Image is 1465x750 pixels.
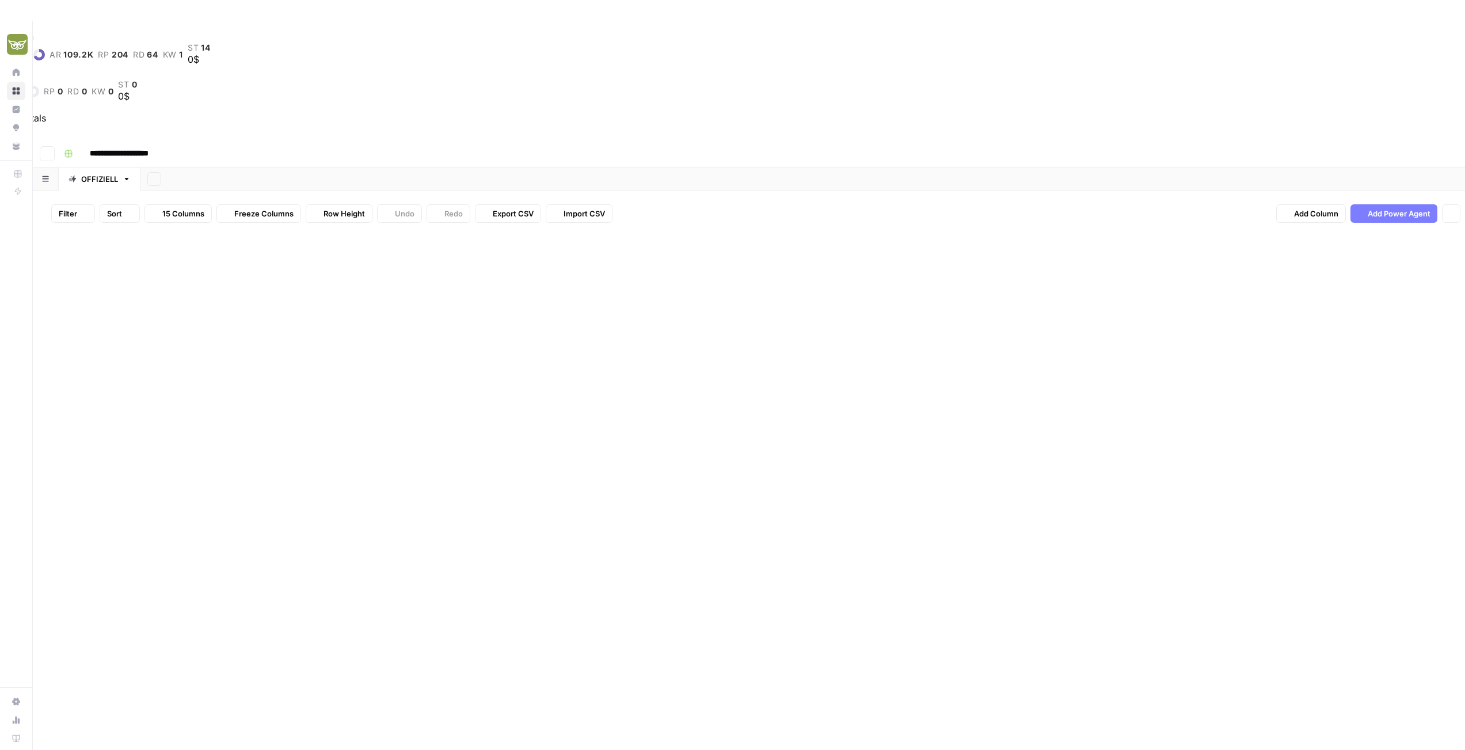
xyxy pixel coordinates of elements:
[100,204,140,223] button: Sort
[7,711,25,729] a: Usage
[98,50,109,59] span: rp
[188,43,199,52] span: st
[58,87,63,96] span: 0
[59,167,140,191] a: OFFIZIELL
[306,204,372,223] button: Row Height
[395,208,414,219] span: Undo
[564,208,605,219] span: Import CSV
[59,208,77,219] span: Filter
[475,204,541,223] button: Export CSV
[163,50,183,59] a: kw1
[107,208,122,219] span: Sort
[179,50,183,59] span: 1
[163,50,177,59] span: kw
[132,80,138,89] span: 0
[63,50,93,59] span: 109.2K
[7,729,25,748] a: Learning Hub
[324,208,365,219] span: Row Height
[377,204,422,223] button: Undo
[50,50,61,59] span: ar
[82,87,87,96] span: 0
[44,87,63,96] a: rp0
[133,50,144,59] span: rd
[92,87,113,96] a: kw0
[44,87,55,96] span: rp
[92,87,105,96] span: kw
[67,87,87,96] a: rd0
[81,173,118,185] div: OFFIZIELL
[112,50,128,59] span: 204
[7,137,25,155] a: Your Data
[133,50,158,59] a: rd64
[118,80,129,89] span: st
[147,50,158,59] span: 64
[51,204,95,223] button: Filter
[98,50,128,59] a: rp204
[108,87,114,96] span: 0
[144,204,212,223] button: 15 Columns
[234,208,294,219] span: Freeze Columns
[427,204,470,223] button: Redo
[201,43,210,52] span: 14
[7,692,25,711] a: Settings
[546,204,612,223] button: Import CSV
[188,52,211,66] div: 0$
[50,50,94,59] a: ar109.2K
[118,80,137,89] a: st0
[67,87,79,96] span: rd
[444,208,463,219] span: Redo
[188,43,211,52] a: st14
[118,89,137,103] div: 0$
[162,208,204,219] span: 15 Columns
[216,204,301,223] button: Freeze Columns
[493,208,534,219] span: Export CSV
